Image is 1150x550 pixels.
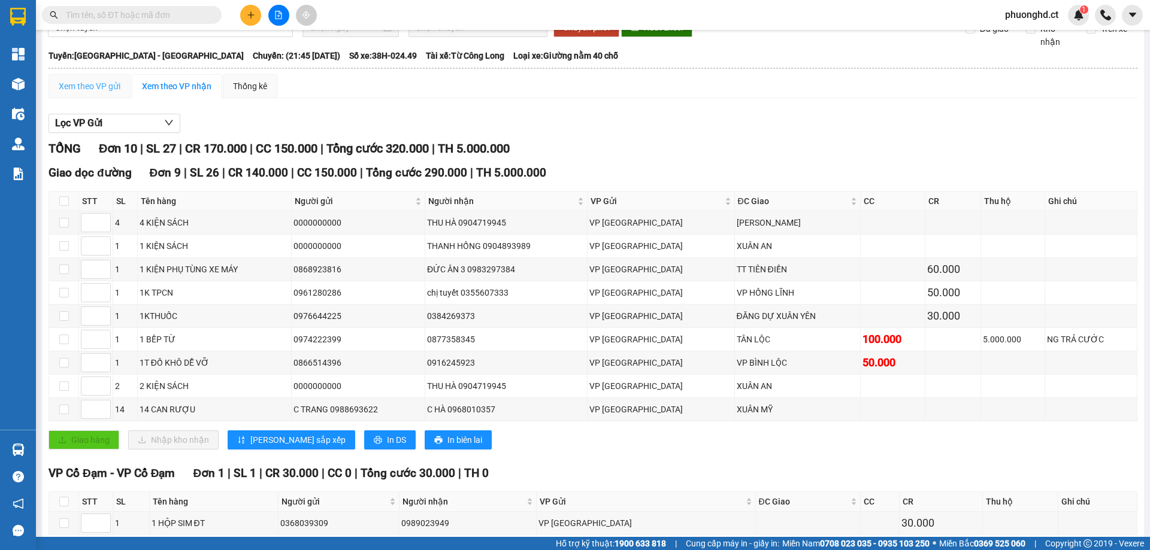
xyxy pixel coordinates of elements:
[447,433,482,446] span: In biên lai
[115,263,135,276] div: 1
[387,433,406,446] span: In DS
[589,309,732,323] div: VP [GEOGRAPHIC_DATA]
[759,495,848,508] span: ĐC Giao
[293,356,423,369] div: 0866514396
[939,537,1025,550] span: Miền Bắc
[12,78,25,90] img: warehouse-icon
[782,537,930,550] span: Miền Nam
[927,308,979,324] div: 30.000
[49,114,180,133] button: Lọc VP Gửi
[228,430,355,449] button: sort-ascending[PERSON_NAME] sắp xếp
[737,263,858,276] div: TT TIÊN ĐIỀN
[291,166,294,180] span: |
[295,195,413,208] span: Người gửi
[152,516,277,530] div: 1 HỘP SIM ĐT
[927,284,979,301] div: 50.000
[297,166,357,180] span: CC 150.000
[140,379,290,393] div: 2 KIỆN SÁCH
[1034,537,1036,550] span: |
[737,286,858,299] div: VP HỒNG LĨNH
[925,192,981,211] th: CR
[320,141,323,156] span: |
[589,356,732,369] div: VP [GEOGRAPHIC_DATA]
[49,430,119,449] button: uploadGiao hàng
[293,239,423,253] div: 0000000000
[140,286,290,299] div: 1K TPCN
[675,537,677,550] span: |
[15,15,75,75] img: logo.jpg
[861,192,925,211] th: CC
[55,116,102,130] span: Lọc VP Gửi
[427,356,585,369] div: 0916245923
[432,141,435,156] span: |
[434,436,443,445] span: printer
[428,195,575,208] span: Người nhận
[427,216,585,229] div: THU HÀ 0904719945
[250,433,346,446] span: [PERSON_NAME] sắp xếp
[540,495,743,508] span: VP Gửi
[589,239,732,253] div: VP [GEOGRAPHIC_DATA]
[737,403,858,416] div: XUÂN MỸ
[862,331,923,348] div: 100.000
[185,141,247,156] span: CR 170.000
[12,108,25,120] img: warehouse-icon
[588,235,734,258] td: VP Hà Đông
[112,44,501,59] li: Hotline: 1900252555
[247,11,255,19] span: plus
[49,51,244,60] b: Tuyến: [GEOGRAPHIC_DATA] - [GEOGRAPHIC_DATA]
[1084,539,1092,548] span: copyright
[537,512,756,535] td: VP Mỹ Đình
[296,5,317,26] button: aim
[49,141,81,156] span: TỔNG
[427,286,585,299] div: chị tuyết 0355607333
[259,466,262,480] span: |
[293,286,423,299] div: 0961280286
[138,192,292,211] th: Tên hàng
[280,516,397,530] div: 0368039309
[115,216,135,229] div: 4
[268,5,289,26] button: file-add
[282,495,387,508] span: Người gửi
[861,492,900,512] th: CC
[1122,5,1143,26] button: caret-down
[401,516,534,530] div: 0989023949
[1127,10,1138,20] span: caret-down
[228,166,288,180] span: CR 140.000
[293,333,423,346] div: 0974222399
[164,118,174,127] span: down
[588,351,734,375] td: VP Hà Đông
[140,216,290,229] div: 4 KIỆN SÁCH
[360,166,363,180] span: |
[140,263,290,276] div: 1 KIỆN PHỤ TÙNG XE MÁY
[234,466,256,480] span: SL 1
[588,328,734,351] td: VP Hà Đông
[1047,333,1135,346] div: NG TRẢ CƯỚC
[142,80,211,93] div: Xem theo VP nhận
[933,541,936,546] span: ⚪️
[140,403,290,416] div: 14 CAN RƯỢU
[589,403,732,416] div: VP [GEOGRAPHIC_DATA]
[10,8,26,26] img: logo-vxr
[146,141,176,156] span: SL 27
[265,466,319,480] span: CR 30.000
[364,430,416,449] button: printerIn DS
[250,141,253,156] span: |
[12,443,25,456] img: warehouse-icon
[737,379,858,393] div: XUÂN AN
[184,166,187,180] span: |
[140,309,290,323] div: 1KTHUỐC
[995,7,1068,22] span: phuonghd.ct
[862,354,923,371] div: 50.000
[355,466,358,480] span: |
[115,333,135,346] div: 1
[427,333,585,346] div: 0877358345
[589,263,732,276] div: VP [GEOGRAPHIC_DATA]
[1058,492,1137,512] th: Ghi chú
[140,239,290,253] div: 1 KIỆN SÁCH
[328,466,352,480] span: CC 0
[140,333,290,346] div: 1 BẾP TỪ
[293,263,423,276] div: 0868923816
[983,492,1058,512] th: Thu hộ
[222,166,225,180] span: |
[66,8,207,22] input: Tìm tên, số ĐT hoặc mã đơn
